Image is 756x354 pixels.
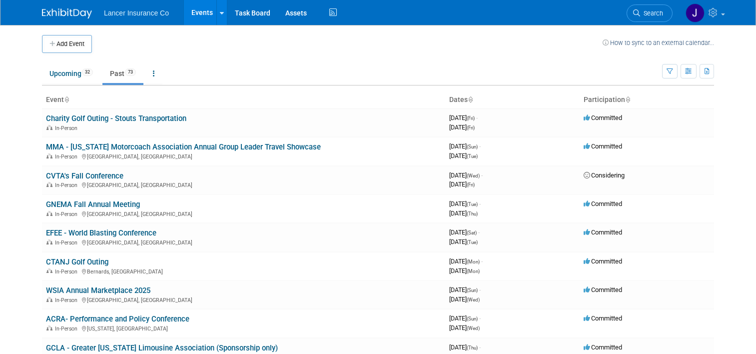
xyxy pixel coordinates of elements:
span: In-Person [55,239,80,246]
span: In-Person [55,125,80,131]
a: CTANJ Golf Outing [46,257,108,266]
a: Search [627,4,673,22]
span: (Mon) [467,259,480,264]
button: Add Event [42,35,92,53]
span: (Sat) [467,230,477,235]
a: GCLA - Greater [US_STATE] Limousine Association (Sponsorship only) [46,343,278,352]
span: Committed [584,200,622,207]
span: [DATE] [449,324,480,331]
span: In-Person [55,297,80,303]
span: [DATE] [449,200,481,207]
a: MMA - [US_STATE] Motorcoach Association Annual Group Leader Travel Showcase [46,142,321,151]
span: [DATE] [449,114,478,121]
span: In-Person [55,325,80,332]
span: Committed [584,343,622,351]
span: - [476,114,478,121]
span: (Sun) [467,144,478,149]
div: [GEOGRAPHIC_DATA], [GEOGRAPHIC_DATA] [46,180,441,188]
th: Participation [580,91,714,108]
a: How to sync to an external calendar... [603,39,714,46]
span: Lancer Insurance Co [104,9,169,17]
span: (Fri) [467,125,475,130]
span: - [479,343,481,351]
a: Charity Golf Outing - Stouts Transportation [46,114,186,123]
span: [DATE] [449,209,478,217]
div: Bernards, [GEOGRAPHIC_DATA] [46,267,441,275]
span: [DATE] [449,295,480,303]
span: 32 [82,68,93,76]
span: [DATE] [449,180,475,188]
img: In-Person Event [46,268,52,273]
span: [DATE] [449,314,481,322]
span: Committed [584,314,622,322]
span: (Fri) [467,182,475,187]
span: [DATE] [449,228,480,236]
span: (Thu) [467,211,478,216]
span: In-Person [55,211,80,217]
a: Sort by Start Date [468,95,473,103]
span: Committed [584,257,622,265]
img: In-Person Event [46,182,52,187]
div: [GEOGRAPHIC_DATA], [GEOGRAPHIC_DATA] [46,238,441,246]
img: Jimmy Navarro [686,3,705,22]
img: In-Person Event [46,325,52,330]
span: (Tue) [467,153,478,159]
span: (Wed) [467,173,480,178]
img: ExhibitDay [42,8,92,18]
span: (Sun) [467,287,478,293]
span: [DATE] [449,171,483,179]
span: (Mon) [467,268,480,274]
a: WSIA Annual Marketplace 2025 [46,286,150,295]
div: [US_STATE], [GEOGRAPHIC_DATA] [46,324,441,332]
span: [DATE] [449,343,481,351]
a: EFEE - World Blasting Conference [46,228,156,237]
span: (Fri) [467,115,475,121]
div: [GEOGRAPHIC_DATA], [GEOGRAPHIC_DATA] [46,295,441,303]
span: In-Person [55,182,80,188]
a: Past73 [102,64,143,83]
span: [DATE] [449,238,478,245]
span: Committed [584,286,622,293]
img: In-Person Event [46,239,52,244]
span: [DATE] [449,286,481,293]
span: 73 [125,68,136,76]
a: Sort by Event Name [64,95,69,103]
a: Sort by Participation Type [625,95,630,103]
span: - [479,200,481,207]
span: [DATE] [449,152,478,159]
span: Committed [584,114,622,121]
span: [DATE] [449,257,483,265]
span: Search [640,9,663,17]
a: CVTA's Fall Conference [46,171,123,180]
div: [GEOGRAPHIC_DATA], [GEOGRAPHIC_DATA] [46,152,441,160]
span: (Thu) [467,345,478,350]
span: (Tue) [467,201,478,207]
span: - [479,286,481,293]
img: In-Person Event [46,125,52,130]
th: Event [42,91,445,108]
span: In-Person [55,268,80,275]
div: [GEOGRAPHIC_DATA], [GEOGRAPHIC_DATA] [46,209,441,217]
a: GNEMA Fall Annual Meeting [46,200,140,209]
img: In-Person Event [46,153,52,158]
span: (Sun) [467,316,478,321]
span: (Wed) [467,325,480,331]
span: [DATE] [449,123,475,131]
span: In-Person [55,153,80,160]
span: - [481,171,483,179]
span: - [479,314,481,322]
span: Committed [584,228,622,236]
span: (Wed) [467,297,480,302]
img: In-Person Event [46,297,52,302]
span: [DATE] [449,267,480,274]
th: Dates [445,91,580,108]
img: In-Person Event [46,211,52,216]
a: Upcoming32 [42,64,100,83]
span: (Tue) [467,239,478,245]
a: ACRA- Performance and Policy Conference [46,314,189,323]
span: [DATE] [449,142,481,150]
span: - [479,142,481,150]
span: - [478,228,480,236]
span: - [481,257,483,265]
span: Considering [584,171,625,179]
